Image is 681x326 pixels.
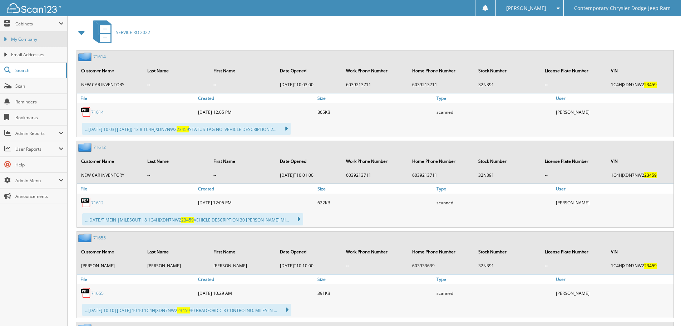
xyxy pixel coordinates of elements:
[82,304,291,316] div: ...[DATE] 10:10|[DATE] 10 10 1C4HJXDN7NW2 30 BRADFORD CIR CONTROLNO. MILES IN ...
[607,260,673,272] td: 1C4HJXDN7NW2
[144,154,209,169] th: Last Name
[607,63,673,78] th: VIN
[409,260,474,272] td: 603933639
[77,93,196,103] a: File
[541,169,607,181] td: --
[210,260,275,272] td: [PERSON_NAME]
[554,93,673,103] a: User
[276,260,342,272] td: [DATE]T10:10:00
[475,63,540,78] th: Stock Number
[541,79,607,91] td: --
[210,154,275,169] th: First Name
[574,6,671,10] span: Contemporary Chrysler Dodge Jeep Ram
[435,195,554,210] div: scanned
[475,244,540,259] th: Stock Number
[435,274,554,284] a: Type
[435,184,554,194] a: Type
[342,169,408,181] td: 6039213711
[554,184,673,194] a: User
[276,63,342,78] th: Date Opened
[541,154,607,169] th: License Plate Number
[316,286,435,300] div: 391KB
[644,172,657,178] span: 23459
[91,109,104,115] a: 71614
[607,169,673,181] td: 1C4HJXDN7NW2
[316,93,435,103] a: Size
[11,52,64,58] span: Email Addresses
[15,99,64,105] span: Reminders
[78,233,93,242] img: folder2.png
[210,244,275,259] th: First Name
[15,67,63,73] span: Search
[276,79,342,91] td: [DATE]T10:03:00
[554,195,673,210] div: [PERSON_NAME]
[342,154,408,169] th: Work Phone Number
[144,244,209,259] th: Last Name
[91,200,104,206] a: 71612
[196,195,316,210] div: [DATE] 12:05 PM
[607,244,673,259] th: VIN
[11,36,64,43] span: My Company
[80,197,91,208] img: PDF.png
[276,154,342,169] th: Date Opened
[435,93,554,103] a: Type
[409,63,474,78] th: Home Phone Number
[541,244,607,259] th: License Plate Number
[435,105,554,119] div: scanned
[15,177,59,184] span: Admin Menu
[475,79,540,91] td: 32N391
[475,169,540,181] td: 32N391
[342,63,408,78] th: Work Phone Number
[15,162,64,168] span: Help
[645,292,681,326] iframe: Chat Widget
[342,79,408,91] td: 6039213711
[342,244,408,259] th: Work Phone Number
[475,154,540,169] th: Stock Number
[77,274,196,284] a: File
[506,6,546,10] span: [PERSON_NAME]
[15,193,64,199] span: Announcements
[78,260,143,272] td: [PERSON_NAME]
[80,288,91,298] img: PDF.png
[342,260,408,272] td: --
[15,21,59,27] span: Cabinets
[144,63,209,78] th: Last Name
[409,244,474,259] th: Home Phone Number
[177,307,190,313] span: 23459
[144,169,209,181] td: --
[475,260,540,272] td: 32N391
[78,52,93,61] img: folder2.png
[116,29,150,35] span: SERVICE RO 2022
[93,54,106,60] a: 71614
[144,260,209,272] td: [PERSON_NAME]
[77,184,196,194] a: File
[276,244,342,259] th: Date Opened
[210,79,275,91] td: --
[15,130,59,136] span: Admin Reports
[15,146,59,152] span: User Reports
[316,274,435,284] a: Size
[210,63,275,78] th: First Name
[276,169,342,181] td: [DATE]T10:01:00
[607,79,673,91] td: 1C4HJXDN7NW2
[80,107,91,117] img: PDF.png
[7,3,61,13] img: scan123-logo-white.svg
[196,184,316,194] a: Created
[78,79,143,91] td: NEW CAR INVENTORY
[316,184,435,194] a: Size
[93,144,106,150] a: 71612
[316,105,435,119] div: 865KB
[89,18,150,47] a: SERVICE RO 2022
[409,79,474,91] td: 6039213711
[91,290,104,296] a: 71655
[196,274,316,284] a: Created
[78,63,143,78] th: Customer Name
[144,79,209,91] td: --
[15,83,64,89] span: Scan
[78,169,143,181] td: NEW CAR INVENTORY
[409,169,474,181] td: 6039213711
[541,260,607,272] td: --
[181,217,194,223] span: 23459
[554,105,673,119] div: [PERSON_NAME]
[541,63,607,78] th: License Plate Number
